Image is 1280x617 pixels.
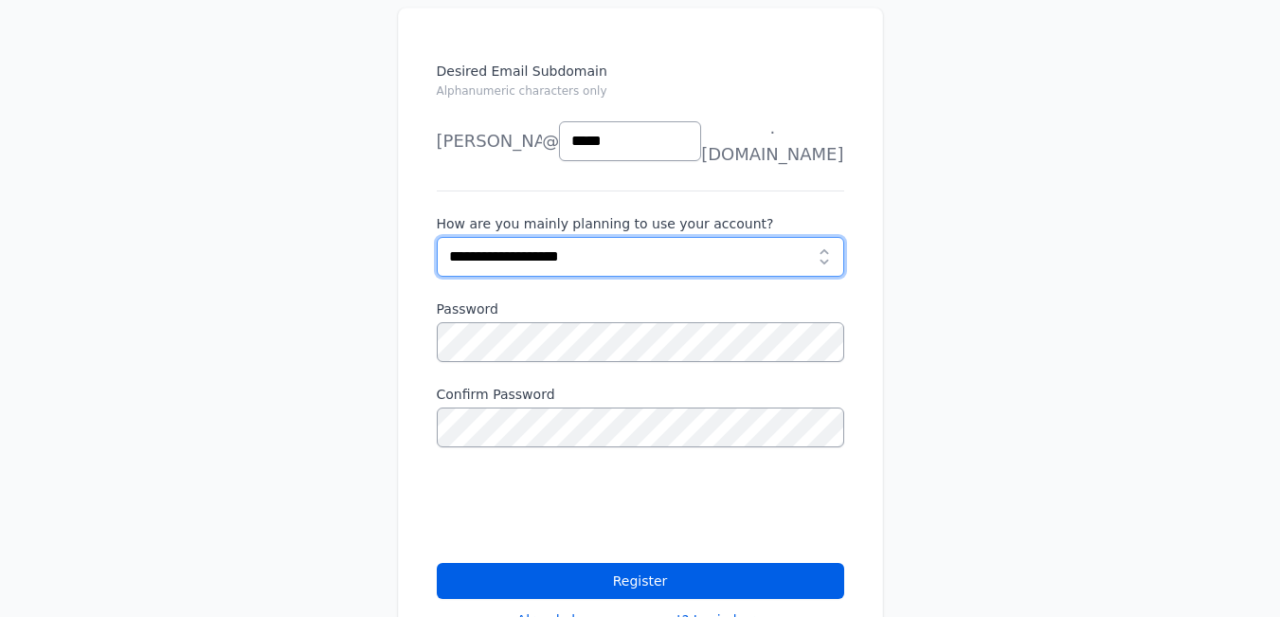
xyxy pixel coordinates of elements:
label: How are you mainly planning to use your account? [437,214,844,233]
label: Password [437,299,844,318]
span: .[DOMAIN_NAME] [701,115,843,168]
small: Alphanumeric characters only [437,84,607,98]
iframe: reCAPTCHA [437,470,725,544]
button: Register [437,563,844,599]
label: Desired Email Subdomain [437,62,844,111]
label: Confirm Password [437,385,844,404]
span: @ [542,128,559,154]
li: [PERSON_NAME] [437,122,541,160]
